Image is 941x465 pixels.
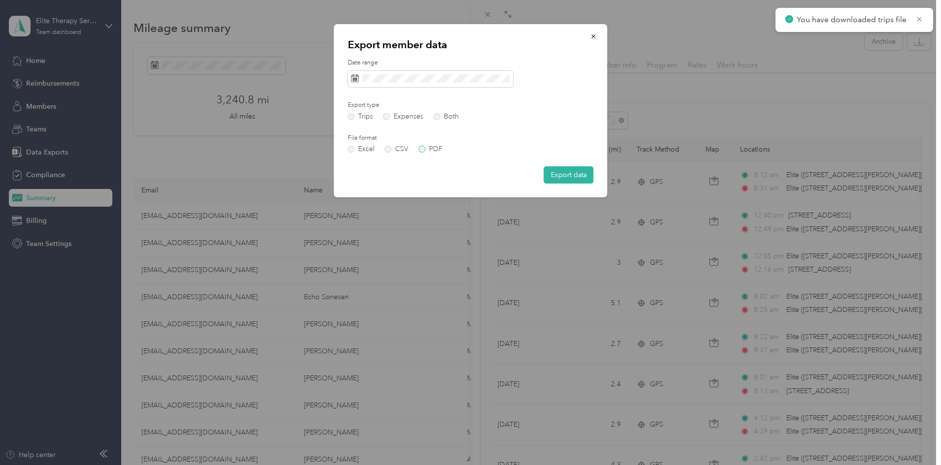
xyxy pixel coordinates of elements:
[797,14,908,26] p: You have downloaded trips file
[348,38,594,52] p: Export member data
[348,113,373,120] label: Trips
[886,410,941,465] iframe: Everlance-gr Chat Button Frame
[348,101,458,110] label: Export type
[385,146,408,153] label: CSV
[348,59,594,67] label: Date range
[434,113,459,120] label: Both
[383,113,423,120] label: Expenses
[348,146,374,153] label: Excel
[419,146,442,153] label: PDF
[348,134,458,143] label: File format
[544,166,594,184] button: Export data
